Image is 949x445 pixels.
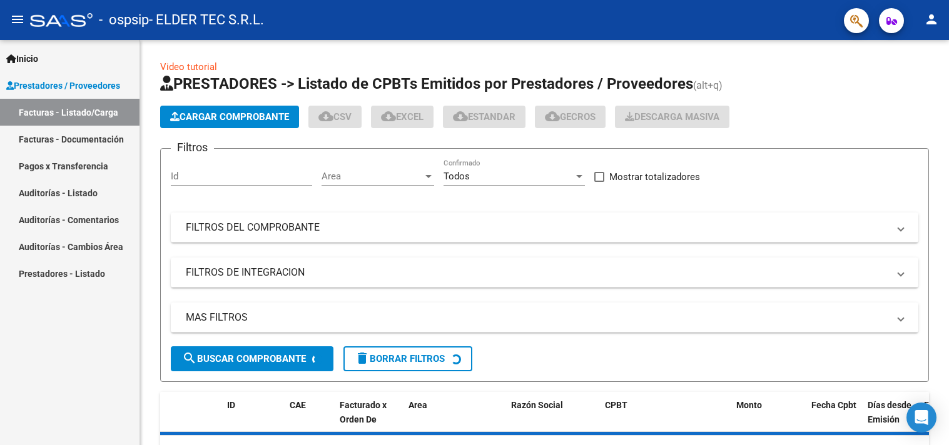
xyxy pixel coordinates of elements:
[171,346,333,371] button: Buscar Comprobante
[318,111,352,122] span: CSV
[605,400,627,410] span: CPBT
[186,266,888,279] mat-panel-title: FILTROS DE INTEGRACION
[355,351,370,366] mat-icon: delete
[322,171,423,182] span: Area
[906,402,936,432] div: Open Intercom Messenger
[615,106,729,128] app-download-masive: Descarga masiva de comprobantes (adjuntos)
[171,212,918,242] mat-expansion-panel-header: FILTROS DEL COMPROBANTE
[227,400,235,410] span: ID
[924,12,939,27] mat-icon: person
[453,109,468,124] mat-icon: cloud_download
[443,106,525,128] button: Estandar
[693,79,723,91] span: (alt+q)
[186,221,888,234] mat-panel-title: FILTROS DEL COMPROBANTE
[182,353,306,364] span: Buscar Comprobante
[535,106,606,128] button: Gecros
[171,257,918,287] mat-expansion-panel-header: FILTROS DE INTEGRACION
[545,111,596,122] span: Gecros
[381,111,424,122] span: EXCEL
[511,400,563,410] span: Razón Social
[318,109,333,124] mat-icon: cloud_download
[308,106,362,128] button: CSV
[186,311,888,324] mat-panel-title: MAS FILTROS
[290,400,306,410] span: CAE
[453,111,515,122] span: Estandar
[381,109,396,124] mat-icon: cloud_download
[609,169,700,184] span: Mostrar totalizadores
[736,400,762,410] span: Monto
[545,109,560,124] mat-icon: cloud_download
[10,12,25,27] mat-icon: menu
[343,346,472,371] button: Borrar Filtros
[182,351,197,366] mat-icon: search
[615,106,729,128] button: Descarga Masiva
[371,106,434,128] button: EXCEL
[171,302,918,332] mat-expansion-panel-header: MAS FILTROS
[170,111,289,122] span: Cargar Comprobante
[99,6,149,34] span: - ospsip
[340,400,387,424] span: Facturado x Orden De
[868,400,911,424] span: Días desde Emisión
[6,52,38,66] span: Inicio
[444,171,470,182] span: Todos
[149,6,264,34] span: - ELDER TEC S.R.L.
[160,75,693,92] span: PRESTADORES -> Listado de CPBTs Emitidos por Prestadores / Proveedores
[6,79,120,92] span: Prestadores / Proveedores
[625,111,719,122] span: Descarga Masiva
[409,400,427,410] span: Area
[160,106,299,128] button: Cargar Comprobante
[160,61,217,72] a: Video tutorial
[811,400,856,410] span: Fecha Cpbt
[355,353,445,364] span: Borrar Filtros
[171,139,214,156] h3: Filtros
